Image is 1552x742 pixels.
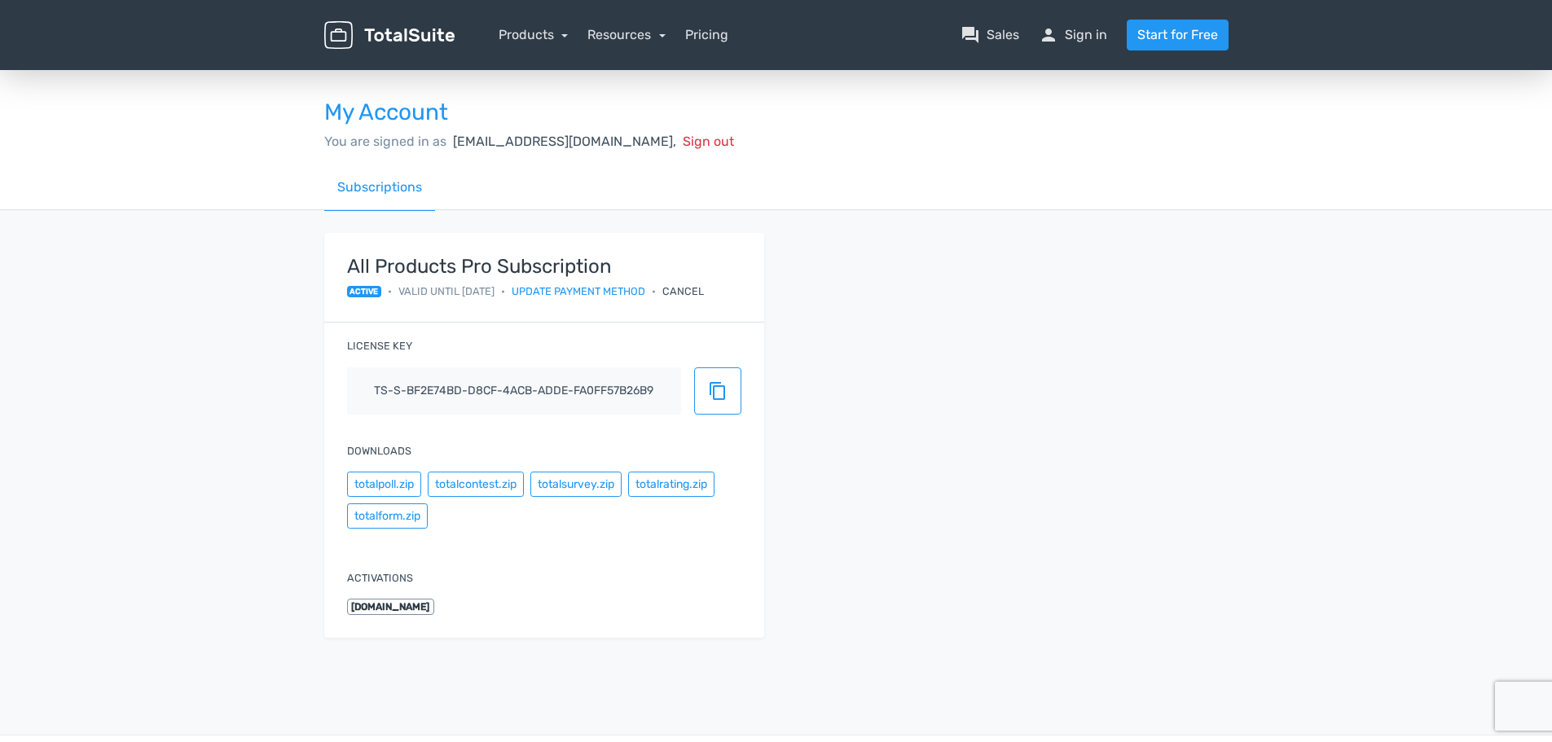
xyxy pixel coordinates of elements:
[512,283,645,299] a: Update payment method
[662,283,704,299] div: Cancel
[428,472,524,497] button: totalcontest.zip
[694,367,741,415] button: content_copy
[398,283,495,299] span: Valid until [DATE]
[347,256,705,277] strong: All Products Pro Subscription
[683,134,734,149] span: Sign out
[347,503,428,529] button: totalform.zip
[652,283,656,299] span: •
[961,25,980,45] span: question_answer
[628,472,714,497] button: totalrating.zip
[501,283,505,299] span: •
[1039,25,1058,45] span: person
[347,570,413,586] label: Activations
[388,283,392,299] span: •
[587,27,666,42] a: Resources
[1127,20,1229,50] a: Start for Free
[347,338,412,353] label: License key
[347,286,382,297] span: active
[324,165,435,211] a: Subscriptions
[453,134,676,149] span: [EMAIL_ADDRESS][DOMAIN_NAME],
[347,443,411,459] label: Downloads
[530,472,622,497] button: totalsurvey.zip
[685,25,728,45] a: Pricing
[324,100,1229,125] h3: My Account
[708,381,728,401] span: content_copy
[1039,25,1107,45] a: personSign in
[961,25,1019,45] a: question_answerSales
[347,599,435,615] span: [DOMAIN_NAME]
[324,21,455,50] img: TotalSuite for WordPress
[324,134,446,149] span: You are signed in as
[499,27,569,42] a: Products
[347,472,421,497] button: totalpoll.zip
